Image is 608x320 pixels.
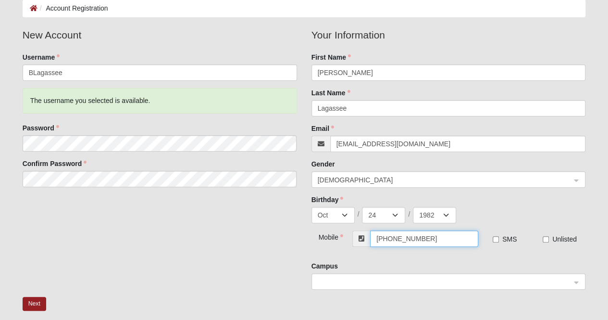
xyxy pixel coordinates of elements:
button: Next [23,297,46,311]
label: Confirm Password [23,159,87,168]
span: SMS [502,235,517,243]
span: / [408,209,410,219]
label: Password [23,123,59,133]
li: Account Registration [37,3,108,13]
span: Female [318,175,571,185]
legend: New Account [23,27,297,43]
input: Unlisted [543,236,549,243]
div: The username you selected is available. [23,88,297,114]
legend: Your Information [311,27,586,43]
div: Mobile [311,230,335,242]
label: Birthday [311,195,344,205]
span: / [358,209,360,219]
label: Email [311,124,334,133]
label: Gender [311,159,335,169]
span: Unlisted [552,235,577,243]
label: Last Name [311,88,350,98]
label: Username [23,52,60,62]
label: Campus [311,261,338,271]
input: SMS [493,236,499,243]
label: First Name [311,52,351,62]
